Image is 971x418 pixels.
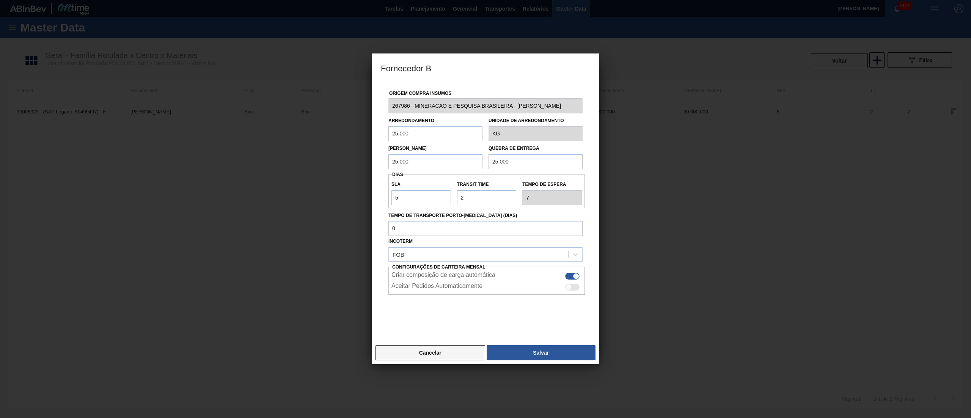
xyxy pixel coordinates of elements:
label: SLA [391,179,451,190]
div: Essa configuração habilita a criação automática de composição de carga do lado do fornecedor caso... [388,270,585,281]
label: Incoterm [388,239,413,244]
label: Transit Time [457,179,517,190]
label: Origem Compra Insumos [389,91,451,96]
button: Salvar [487,345,595,360]
label: Quebra de entrega [489,146,539,151]
h3: Fornecedor B [372,53,599,82]
div: Essa configuração habilita aceite automático do pedido do lado do fornecedor [388,281,585,292]
span: Configurações de Carteira Mensal [392,264,485,270]
button: Cancelar [376,345,485,360]
label: Arredondamento [388,118,434,123]
label: Aceitar Pedidos Automaticamente [391,283,482,292]
label: Unidade de arredondamento [489,115,583,126]
div: FOB [393,251,404,258]
label: Tempo de espera [522,179,582,190]
label: Criar composição de carga automática [391,272,495,281]
label: [PERSON_NAME] [388,146,427,151]
span: Dias [392,172,403,177]
label: Tempo de Transporte Porto-[MEDICAL_DATA] (dias) [388,210,583,221]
